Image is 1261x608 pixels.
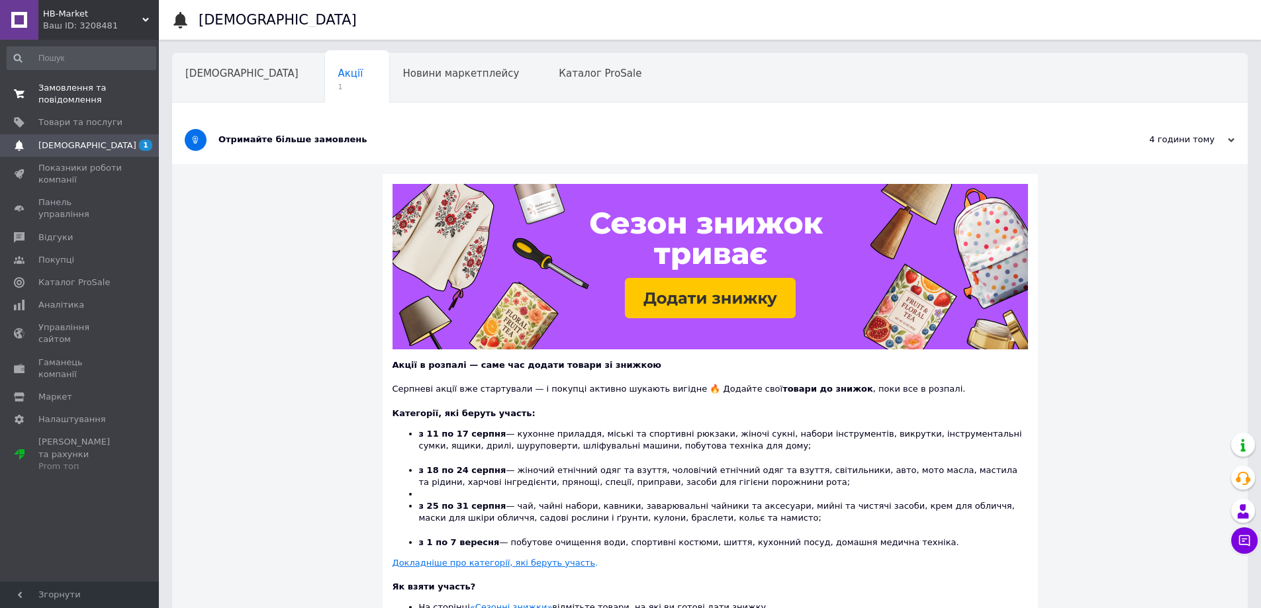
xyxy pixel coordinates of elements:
[419,537,1028,548] li: — побутове очищення води, спортивні костюми, шиття, кухонний посуд, домашня медична техніка.
[38,436,122,472] span: [PERSON_NAME] та рахунки
[1231,527,1258,554] button: Чат з покупцем
[38,254,74,266] span: Покупці
[38,322,122,345] span: Управління сайтом
[218,134,1102,146] div: Отримайте більше замовлень
[393,360,661,370] b: Акції в розпалі — саме час додати товари зі знижкою
[393,582,476,591] b: Як взяти участь?
[38,299,84,311] span: Аналітика
[199,12,357,28] h1: [DEMOGRAPHIC_DATA]
[393,408,536,418] b: Категорії, які беруть участь:
[38,460,122,472] div: Prom топ
[782,384,873,394] b: товари до знижок
[38,140,136,152] span: [DEMOGRAPHIC_DATA]
[338,82,363,92] span: 1
[139,140,152,151] span: 1
[419,429,506,439] b: з 11 по 17 серпня
[185,67,299,79] span: [DEMOGRAPHIC_DATA]
[38,277,110,288] span: Каталог ProSale
[338,67,363,79] span: Акції
[38,232,73,243] span: Відгуки
[38,116,122,128] span: Товари та послуги
[38,357,122,380] span: Гаманець компанії
[38,196,122,220] span: Панель управління
[38,82,122,106] span: Замовлення та повідомлення
[402,67,519,79] span: Новини маркетплейсу
[393,558,596,568] u: Докладніше про категорії, які беруть участь
[419,428,1028,464] li: — кухонне приладдя, міські та спортивні рюкзаки, жіночі сукні, набори інструментів, викрутки, інс...
[559,67,641,79] span: Каталог ProSale
[419,500,1028,537] li: — чай, чайні набори, кавники, заварювальні чайники та аксесуари, мийні та чистячі засоби, крем дл...
[419,464,1028,488] li: — жіночий етнічний одяг та взуття, чоловічий етнічний одяг та взуття, світильники, авто, мото мас...
[419,537,500,547] b: з 1 по 7 вересня
[7,46,156,70] input: Пошук
[1102,134,1235,146] div: 4 години тому
[38,391,72,403] span: Маркет
[419,501,506,511] b: з 25 по 31 серпня
[393,371,1028,395] div: Серпневі акції вже стартували — і покупці активно шукають вигідне 🔥 Додайте свої , поки все в роз...
[38,413,106,425] span: Налаштування
[38,162,122,186] span: Показники роботи компанії
[419,465,506,475] b: з 18 по 24 серпня
[43,20,159,32] div: Ваш ID: 3208481
[43,8,142,20] span: HB-Market
[393,558,598,568] a: Докладніше про категорії, які беруть участь.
